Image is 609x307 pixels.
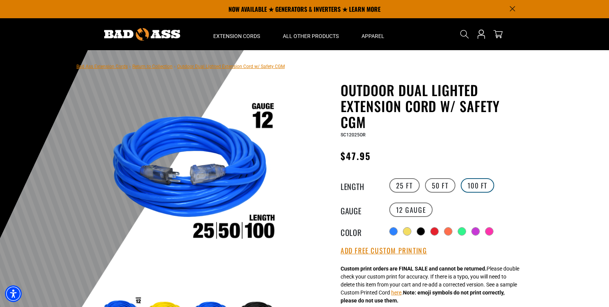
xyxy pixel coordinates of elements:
[129,64,131,69] span: ›
[271,18,350,50] summary: All Other Products
[202,18,271,50] summary: Extension Cords
[389,178,420,193] label: 25 FT
[213,33,260,40] span: Extension Cords
[492,30,504,39] a: cart
[341,180,379,190] legend: Length
[174,64,176,69] span: ›
[341,226,379,236] legend: Color
[475,18,487,50] a: Open this option
[341,266,487,272] strong: Custom print orders are FINAL SALE and cannot be returned.
[104,28,180,41] img: Bad Ass Extension Cords
[341,149,371,163] span: $47.95
[391,289,401,297] button: here
[341,290,504,304] strong: Note: emoji symbols do not print correctly, please do not use them.
[76,62,285,71] nav: breadcrumbs
[461,178,495,193] label: 100 FT
[76,64,128,69] a: Bad Ass Extension Cords
[341,82,527,130] h1: Outdoor Dual Lighted Extension Cord w/ Safety CGM
[350,18,396,50] summary: Apparel
[341,205,379,215] legend: Gauge
[389,203,433,217] label: 12 Gauge
[341,132,366,138] span: SC12025OR
[341,265,519,305] div: Please double check your custom print for accuracy. If there is a typo, you will need to delete t...
[132,64,173,69] a: Return to Collection
[5,285,22,302] div: Accessibility Menu
[458,28,471,40] summary: Search
[362,33,384,40] span: Apparel
[283,33,339,40] span: All Other Products
[425,178,455,193] label: 50 FT
[177,64,285,69] span: Outdoor Dual Lighted Extension Cord w/ Safety CGM
[341,247,427,255] button: Add Free Custom Printing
